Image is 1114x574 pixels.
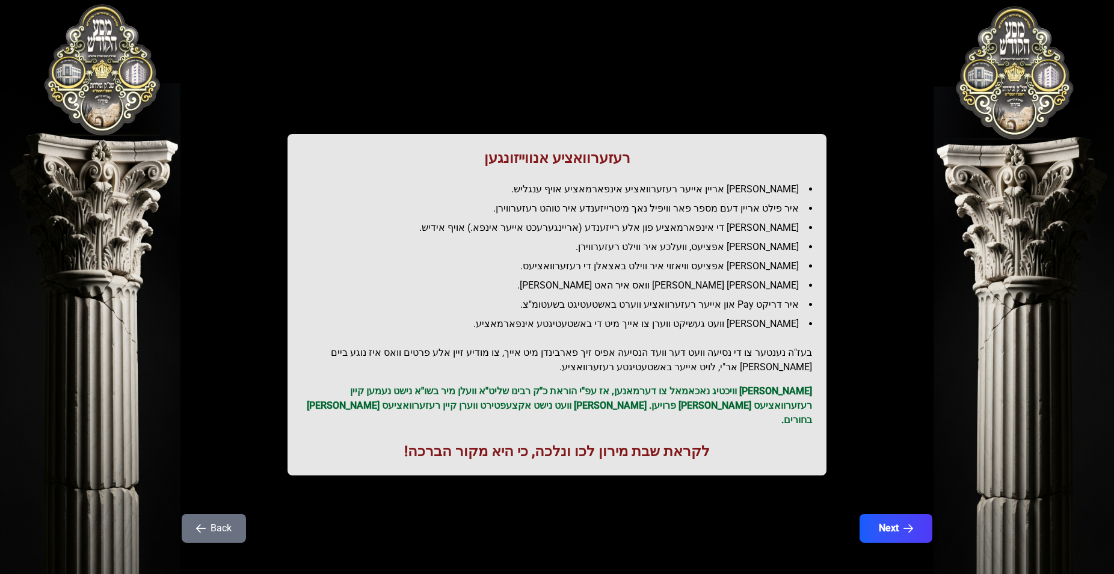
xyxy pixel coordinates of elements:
p: [PERSON_NAME] וויכטיג נאכאמאל צו דערמאנען, אז עפ"י הוראת כ"ק רבינו שליט"א וועלן מיר בשו"א נישט נע... [302,384,812,427]
li: איר דריקט Pay און אייער רעזערוואציע ווערט באשטעטיגט בשעטומ"צ. [312,298,812,312]
li: [PERSON_NAME] וועט געשיקט ווערן צו אייך מיט די באשטעטיגטע אינפארמאציע. [312,317,812,331]
li: [PERSON_NAME] [PERSON_NAME] וואס איר האט [PERSON_NAME]. [312,278,812,293]
li: איר פילט אריין דעם מספר פאר וויפיל נאך מיטרייזענדע איר טוהט רעזערווירן. [312,201,812,216]
button: Back [182,514,246,543]
h2: בעז"ה נענטער צו די נסיעה וועט דער וועד הנסיעה אפיס זיך פארבינדן מיט אייך, צו מודיע זיין אלע פרטים... [302,346,812,374]
li: [PERSON_NAME] די אינפארמאציע פון אלע רייזענדע (אריינגערעכט אייער אינפא.) אויף אידיש. [312,221,812,235]
li: [PERSON_NAME] אפציעס וויאזוי איר ווילט באצאלן די רעזערוואציעס. [312,259,812,273]
h1: לקראת שבת מירון לכו ונלכה, כי היא מקור הברכה! [302,442,812,461]
button: Next [860,514,932,543]
li: [PERSON_NAME] אריין אייער רעזערוואציע אינפארמאציע אויף ענגליש. [312,182,812,197]
h1: רעזערוואציע אנווייזונגען [302,148,812,168]
li: [PERSON_NAME] אפציעס, וועלכע איר ווילט רעזערווירן. [312,240,812,254]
